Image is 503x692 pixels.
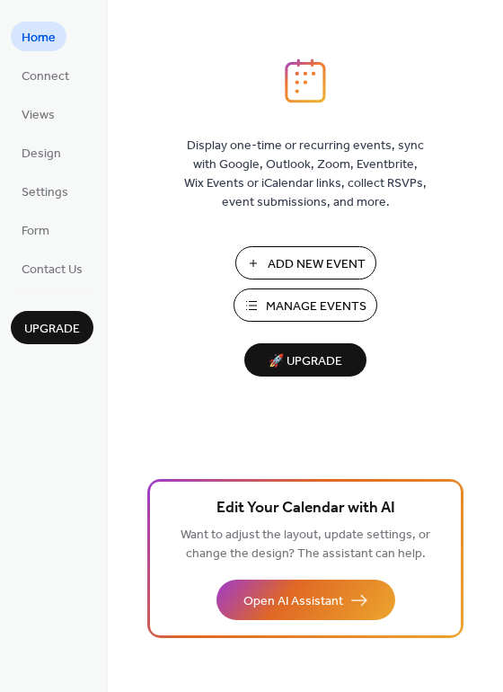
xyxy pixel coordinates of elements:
[22,145,61,164] span: Design
[22,261,83,279] span: Contact Us
[11,22,66,51] a: Home
[22,183,68,202] span: Settings
[22,29,56,48] span: Home
[184,137,427,212] span: Display one-time or recurring events, sync with Google, Outlook, Zoom, Eventbrite, Wix Events or ...
[11,99,66,129] a: Views
[244,343,366,377] button: 🚀 Upgrade
[243,592,343,611] span: Open AI Assistant
[11,60,80,90] a: Connect
[235,246,376,279] button: Add New Event
[11,176,79,206] a: Settings
[234,288,377,322] button: Manage Events
[216,496,395,521] span: Edit Your Calendar with AI
[285,58,326,103] img: logo_icon.svg
[11,138,72,167] a: Design
[255,350,356,374] span: 🚀 Upgrade
[11,215,60,244] a: Form
[22,106,55,125] span: Views
[268,255,366,274] span: Add New Event
[11,253,93,283] a: Contact Us
[24,320,80,339] span: Upgrade
[181,523,430,566] span: Want to adjust the layout, update settings, or change the design? The assistant can help.
[22,67,69,86] span: Connect
[11,311,93,344] button: Upgrade
[266,297,366,316] span: Manage Events
[22,222,49,241] span: Form
[216,580,395,620] button: Open AI Assistant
